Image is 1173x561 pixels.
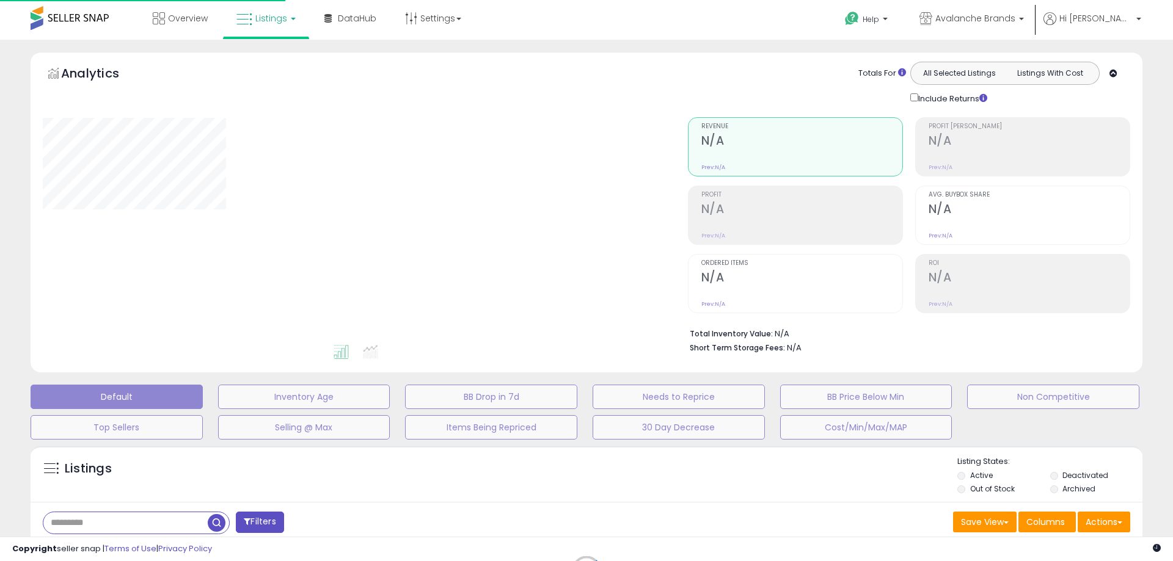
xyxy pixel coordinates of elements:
button: Selling @ Max [218,415,390,440]
h2: N/A [929,202,1130,219]
h2: N/A [929,270,1130,287]
h2: N/A [701,202,902,219]
button: Needs to Reprice [593,385,765,409]
button: Listings With Cost [1004,65,1095,81]
b: Total Inventory Value: [690,328,773,339]
span: Ordered Items [701,260,902,267]
button: Non Competitive [967,385,1139,409]
b: Short Term Storage Fees: [690,342,785,353]
h2: N/A [701,134,902,150]
a: Hi [PERSON_NAME] [1043,12,1141,40]
small: Prev: N/A [701,232,725,239]
span: Hi [PERSON_NAME] [1059,12,1133,24]
div: seller snap | | [12,543,212,555]
button: Cost/Min/Max/MAP [780,415,952,440]
button: All Selected Listings [914,65,1005,81]
span: N/A [787,342,802,353]
span: Listings [255,12,287,24]
div: Totals For [858,68,906,79]
button: Items Being Repriced [405,415,577,440]
button: BB Drop in 7d [405,385,577,409]
small: Prev: N/A [929,232,952,239]
button: BB Price Below Min [780,385,952,409]
strong: Copyright [12,543,57,554]
h2: N/A [701,270,902,287]
small: Prev: N/A [929,164,952,171]
span: Avg. Buybox Share [929,192,1130,198]
button: Top Sellers [31,415,203,440]
h2: N/A [929,134,1130,150]
small: Prev: N/A [701,300,725,308]
div: Include Returns [901,91,1002,105]
button: Default [31,385,203,409]
a: Help [835,2,900,40]
span: Profit [701,192,902,198]
span: Revenue [701,123,902,130]
span: Avalanche Brands [935,12,1015,24]
i: Get Help [844,11,860,26]
span: Profit [PERSON_NAME] [929,123,1130,130]
span: Help [863,14,879,24]
button: 30 Day Decrease [593,415,765,440]
small: Prev: N/A [701,164,725,171]
small: Prev: N/A [929,300,952,308]
button: Inventory Age [218,385,390,409]
span: DataHub [338,12,376,24]
li: N/A [690,325,1121,340]
h5: Analytics [61,65,143,85]
span: ROI [929,260,1130,267]
span: Overview [168,12,208,24]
